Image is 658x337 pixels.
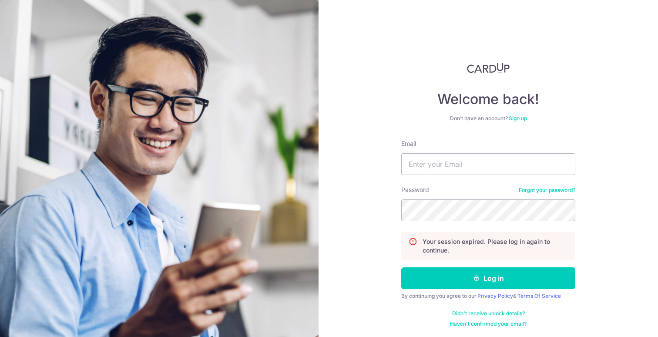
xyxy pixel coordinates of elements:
[477,293,513,299] a: Privacy Policy
[423,237,568,255] p: Your session expired. Please log in again to continue.
[401,115,575,122] div: Don’t have an account?
[401,293,575,300] div: By continuing you agree to our &
[401,153,575,175] input: Enter your Email
[401,139,416,148] label: Email
[401,91,575,108] h4: Welcome back!
[509,115,527,121] a: Sign up
[401,185,429,194] label: Password
[452,310,525,317] a: Didn't receive unlock details?
[450,320,527,327] a: Haven't confirmed your email?
[519,187,575,194] a: Forgot your password?
[401,267,575,289] button: Log in
[467,63,510,73] img: CardUp Logo
[517,293,561,299] a: Terms Of Service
